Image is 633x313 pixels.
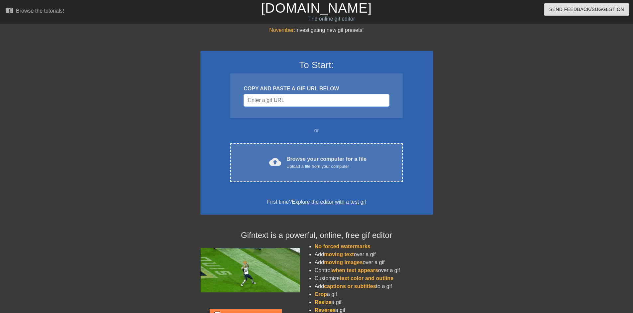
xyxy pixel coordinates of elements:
[315,298,433,306] li: a gif
[315,266,433,274] li: Control over a gif
[292,199,366,205] a: Explore the editor with a test gif
[244,94,389,107] input: Username
[16,8,64,14] div: Browse the tutorials!
[286,155,367,170] div: Browse your computer for a file
[315,291,327,297] span: Crop
[315,251,433,259] li: Add over a gif
[5,6,64,17] a: Browse the tutorials!
[214,15,449,23] div: The online gif editor
[209,198,424,206] div: First time?
[244,85,389,93] div: COPY AND PASTE A GIF URL BELOW
[315,299,332,305] span: Resize
[315,244,370,249] span: No forced watermarks
[324,260,363,265] span: moving images
[200,248,300,292] img: football_small.gif
[261,1,372,15] a: [DOMAIN_NAME]
[200,231,433,240] h4: Gifntext is a powerful, online, free gif editor
[340,275,393,281] span: text color and outline
[286,163,367,170] div: Upload a file from your computer
[269,27,295,33] span: November:
[209,59,424,71] h3: To Start:
[324,252,354,257] span: moving text
[332,267,378,273] span: when text appears
[315,290,433,298] li: a gif
[324,283,376,289] span: captions or subtitles
[269,156,281,168] span: cloud_upload
[544,3,629,16] button: Send Feedback/Suggestion
[315,274,433,282] li: Customize
[218,127,416,135] div: or
[200,26,433,34] div: Investigating new gif presets!
[5,6,13,14] span: menu_book
[315,259,433,266] li: Add over a gif
[549,5,624,14] span: Send Feedback/Suggestion
[315,282,433,290] li: Add to a gif
[315,307,335,313] span: Reverse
